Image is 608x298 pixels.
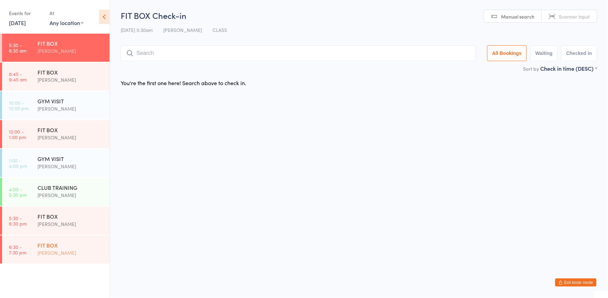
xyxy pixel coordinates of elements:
[37,213,104,220] div: FIT BOX
[50,19,84,26] div: Any location
[37,220,104,228] div: [PERSON_NAME]
[9,186,27,197] time: 4:00 - 5:30 pm
[2,236,110,264] a: 6:30 -7:30 pmFIT BOX[PERSON_NAME]
[2,62,110,91] a: 8:45 -9:45 amFIT BOX[PERSON_NAME]
[9,244,26,255] time: 6:30 - 7:30 pm
[9,215,27,226] time: 5:30 - 6:30 pm
[121,45,476,61] input: Search
[559,13,590,20] span: Scanner input
[561,45,597,61] button: Checked in
[555,278,597,287] button: Exit kiosk mode
[2,207,110,235] a: 5:30 -6:30 pmFIT BOX[PERSON_NAME]
[487,45,527,61] button: All Bookings
[121,79,246,87] div: You're the first one here! Search above to check in.
[37,184,104,191] div: CLUB TRAINING
[9,42,26,53] time: 5:30 - 6:30 am
[121,26,153,33] span: [DATE] 5:30am
[501,13,535,20] span: Manual search
[37,47,104,55] div: [PERSON_NAME]
[541,65,597,72] div: Check in time (DESC)
[37,68,104,76] div: FIT BOX
[37,162,104,170] div: [PERSON_NAME]
[37,241,104,249] div: FIT BOX
[37,76,104,84] div: [PERSON_NAME]
[523,65,539,72] label: Sort by
[2,120,110,148] a: 12:00 -1:00 pmFIT BOX[PERSON_NAME]
[530,45,558,61] button: Waiting
[37,126,104,134] div: FIT BOX
[50,8,84,19] div: At
[37,191,104,199] div: [PERSON_NAME]
[9,8,43,19] div: Events for
[163,26,202,33] span: [PERSON_NAME]
[2,149,110,177] a: 1:00 -4:00 pmGYM VISIT[PERSON_NAME]
[213,26,227,33] span: CLASS
[9,129,26,140] time: 12:00 - 1:00 pm
[2,34,110,62] a: 5:30 -6:30 amFIT BOX[PERSON_NAME]
[9,158,27,169] time: 1:00 - 4:00 pm
[9,71,27,82] time: 8:45 - 9:45 am
[37,155,104,162] div: GYM VISIT
[37,134,104,141] div: [PERSON_NAME]
[37,105,104,113] div: [PERSON_NAME]
[37,97,104,105] div: GYM VISIT
[37,39,104,47] div: FIT BOX
[2,91,110,119] a: 10:00 -12:00 pmGYM VISIT[PERSON_NAME]
[37,249,104,257] div: [PERSON_NAME]
[9,100,29,111] time: 10:00 - 12:00 pm
[9,19,26,26] a: [DATE]
[2,178,110,206] a: 4:00 -5:30 pmCLUB TRAINING[PERSON_NAME]
[121,10,597,21] h2: FIT BOX Check-in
